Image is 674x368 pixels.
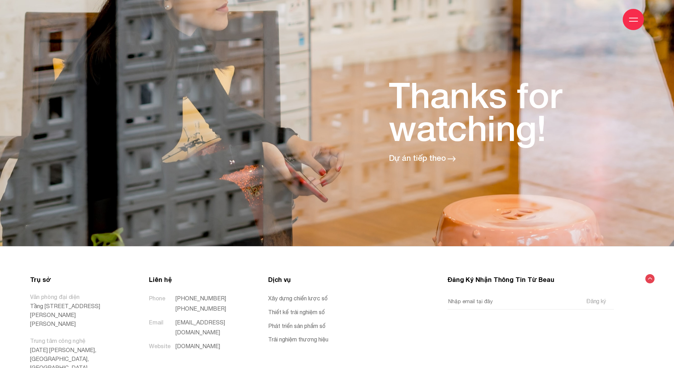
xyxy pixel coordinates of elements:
[149,317,163,328] small: Email
[30,276,121,283] h3: Trụ sở
[268,309,325,315] a: Thiết kế trải nghiệm số
[149,293,165,304] small: Phone
[268,336,328,342] a: Trải nghiệm thương hiệu
[175,295,226,301] a: [PHONE_NUMBER]
[389,153,456,163] a: Dự án tiếp theo
[448,293,578,309] input: Nhập email tại đây
[30,293,121,328] p: Tầng [STREET_ADDRESS][PERSON_NAME][PERSON_NAME]
[175,343,220,349] a: [DOMAIN_NAME]
[175,319,225,336] a: [EMAIL_ADDRESS][DOMAIN_NAME]
[268,295,328,301] a: Xây dựng chiến lược số
[268,323,326,329] a: Phát triển sản phẩm số
[149,276,240,283] h3: Liên hệ
[30,293,121,300] small: Văn phòng đại diện
[149,341,171,351] small: Website
[30,337,121,344] small: Trung tâm công nghệ
[268,276,359,283] h3: Dịch vụ
[584,298,608,304] input: Đăng ký
[389,78,586,144] h2: Thanks for watching!
[448,276,614,283] h3: Đăng Ký Nhận Thông Tin Từ Beau
[175,305,226,312] a: [PHONE_NUMBER]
